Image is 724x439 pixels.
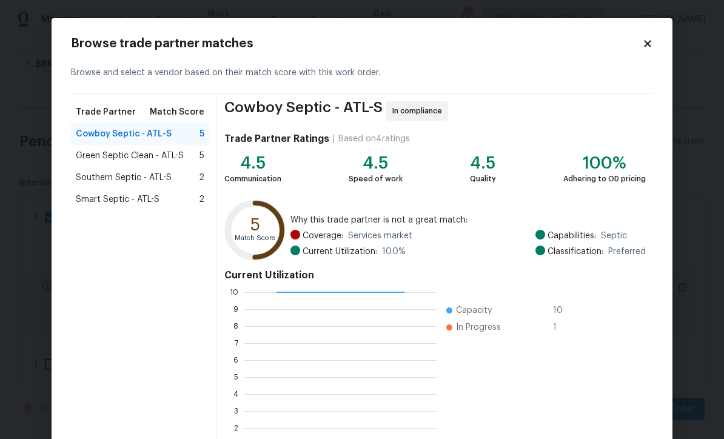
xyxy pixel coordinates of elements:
h2: Browse trade partner matches [71,38,642,50]
text: 5 [234,374,238,381]
div: 4.5 [470,157,496,169]
span: In compliance [392,105,447,117]
text: 7 [235,340,238,347]
div: Communication [224,173,281,185]
span: In Progress [456,321,501,333]
div: Speed of work [349,173,403,185]
text: 10 [230,289,238,296]
span: 1 [553,321,572,333]
span: Match Score [150,106,204,118]
div: Adhering to OD pricing [563,173,646,185]
span: Smart Septic - ATL-S [76,193,159,206]
text: 3 [234,407,238,415]
span: Green Septic Clean - ATL-S [76,150,184,162]
text: 9 [233,306,238,313]
span: 5 [199,150,204,162]
span: Cowboy Septic - ATL-S [224,101,383,121]
span: Capabilities: [548,230,596,242]
text: 6 [233,357,238,364]
div: 4.5 [349,157,403,169]
span: Classification: [548,246,603,258]
text: Match Score [235,235,275,241]
span: 10.0 % [382,246,406,258]
div: Quality [470,173,496,185]
span: 2 [199,172,204,184]
span: 2 [199,193,204,206]
span: Why this trade partner is not a great match: [290,214,646,226]
span: Services market [348,230,412,242]
span: Preferred [608,246,646,258]
span: Capacity [456,304,492,317]
span: Cowboy Septic - ATL-S [76,128,172,140]
text: 8 [233,323,238,330]
span: Trade Partner [76,106,136,118]
text: 2 [234,424,238,432]
span: 5 [199,128,204,140]
h4: Current Utilization [224,269,646,281]
text: 4 [233,390,238,398]
div: 4.5 [224,157,281,169]
text: 5 [250,216,260,233]
span: 10 [553,304,572,317]
div: | [329,133,338,145]
div: Based on 4 ratings [338,133,410,145]
span: Coverage: [303,230,343,242]
div: 100% [563,157,646,169]
span: Current Utilization: [303,246,377,258]
span: Southern Septic - ATL-S [76,172,172,184]
div: Browse and select a vendor based on their match score with this work order. [71,52,653,94]
span: Septic [601,230,627,242]
h4: Trade Partner Ratings [224,133,329,145]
